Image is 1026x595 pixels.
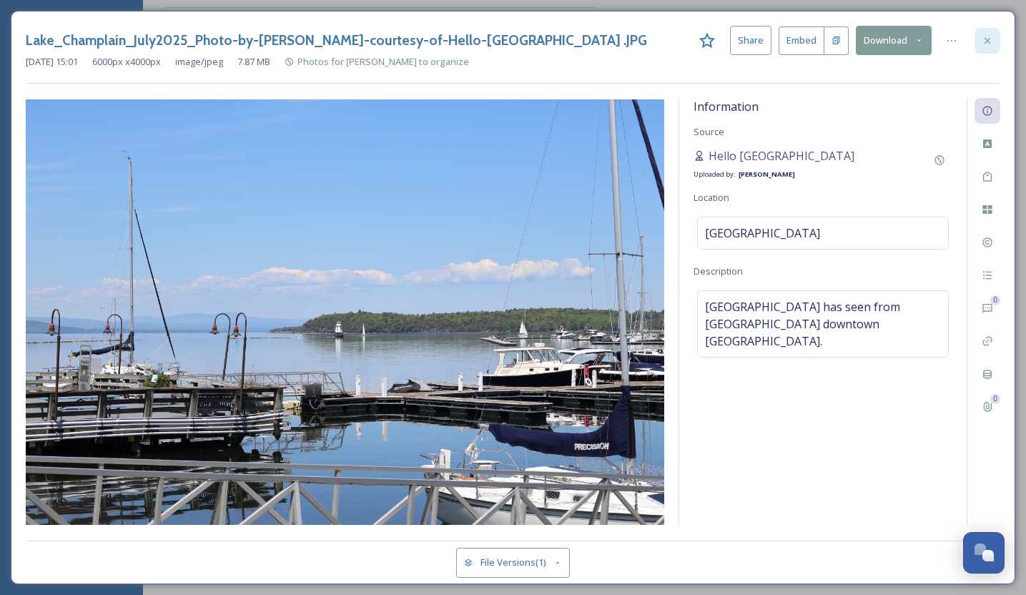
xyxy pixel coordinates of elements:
[26,55,78,69] span: [DATE] 15:01
[694,265,743,277] span: Description
[26,99,664,525] img: Lake_Champlain_July2025_Photo-by-Betsy-Muller-courtesy-of-Hello-Burlington%20.JPG
[990,394,1000,404] div: 0
[26,30,647,51] h3: Lake_Champlain_July2025_Photo-by-[PERSON_NAME]-courtesy-of-Hello-[GEOGRAPHIC_DATA] .JPG
[456,548,571,577] button: File Versions(1)
[694,125,724,138] span: Source
[730,26,771,55] button: Share
[705,298,941,350] span: [GEOGRAPHIC_DATA] has seen from [GEOGRAPHIC_DATA] downtown [GEOGRAPHIC_DATA].
[709,147,854,164] span: Hello [GEOGRAPHIC_DATA]
[705,225,820,242] span: [GEOGRAPHIC_DATA]
[739,169,795,179] strong: [PERSON_NAME]
[92,55,161,69] span: 6000 px x 4000 px
[990,295,1000,305] div: 0
[175,55,223,69] span: image/jpeg
[694,169,736,179] span: Uploaded by:
[237,55,270,69] span: 7.87 MB
[779,26,824,55] button: Embed
[856,26,932,55] button: Download
[694,191,729,204] span: Location
[297,55,469,68] span: Photos for [PERSON_NAME] to organize
[963,532,1005,574] button: Open Chat
[694,99,759,114] span: Information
